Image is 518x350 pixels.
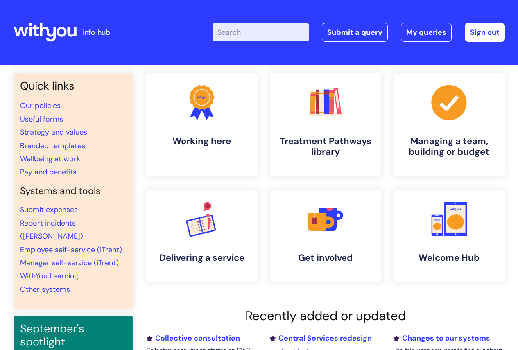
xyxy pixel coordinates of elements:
[465,23,505,42] a: Sign out
[322,23,388,42] a: Submit a query
[276,136,375,158] h4: Treatment Pathways library
[146,308,505,323] h2: Recently added or updated
[20,114,63,124] a: Useful forms
[213,23,505,42] div: | -
[20,141,85,151] a: Branded templates
[20,258,119,268] a: Manager self-service (iTrent)
[20,154,80,164] a: Wellbeing at work
[213,23,309,41] input: Search
[393,333,490,343] a: Changes to our systems
[146,333,240,343] a: Collective consultation
[20,79,127,93] h3: Quick links
[153,136,251,147] h4: Working here
[20,322,127,349] h3: September's spotlight
[20,185,127,197] h4: Systems and tools
[20,245,122,255] a: Employee self-service (iTrent)
[153,253,251,263] h4: Delivering a service
[400,253,498,263] h4: Welcome Hub
[394,73,505,176] a: Managing a team, building or budget
[20,205,78,215] a: Submit expenses
[20,101,61,111] a: Our policies
[146,190,258,282] a: Delivering a service
[20,218,83,241] a: Report incidents ([PERSON_NAME])
[270,190,381,282] a: Get involved
[20,167,77,177] a: Pay and benefits
[400,136,498,158] h4: Managing a team, building or budget
[83,26,110,39] p: info hub
[394,190,505,282] a: Welcome Hub
[20,285,70,294] a: Other systems
[20,127,87,137] a: Strategy and values
[270,73,381,176] a: Treatment Pathways library
[20,271,78,281] a: WithYou Learning
[401,23,452,42] a: My queries
[146,73,258,176] a: Working here
[276,253,375,263] h4: Get involved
